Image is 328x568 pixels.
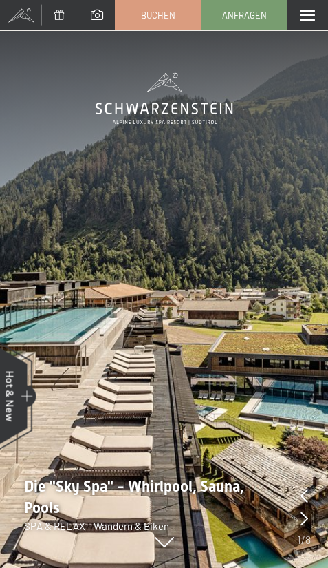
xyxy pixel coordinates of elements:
[24,520,169,532] span: SPA & RELAX - Wandern & Biken
[4,370,17,421] span: Hot & New
[301,532,305,547] span: /
[116,1,200,30] a: Buchen
[222,9,267,21] span: Anfragen
[202,1,287,30] a: Anfragen
[297,532,301,547] span: 1
[305,532,311,547] span: 8
[141,9,175,21] span: Buchen
[24,478,244,516] span: Die "Sky Spa" - Whirlpool, Sauna, Pools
